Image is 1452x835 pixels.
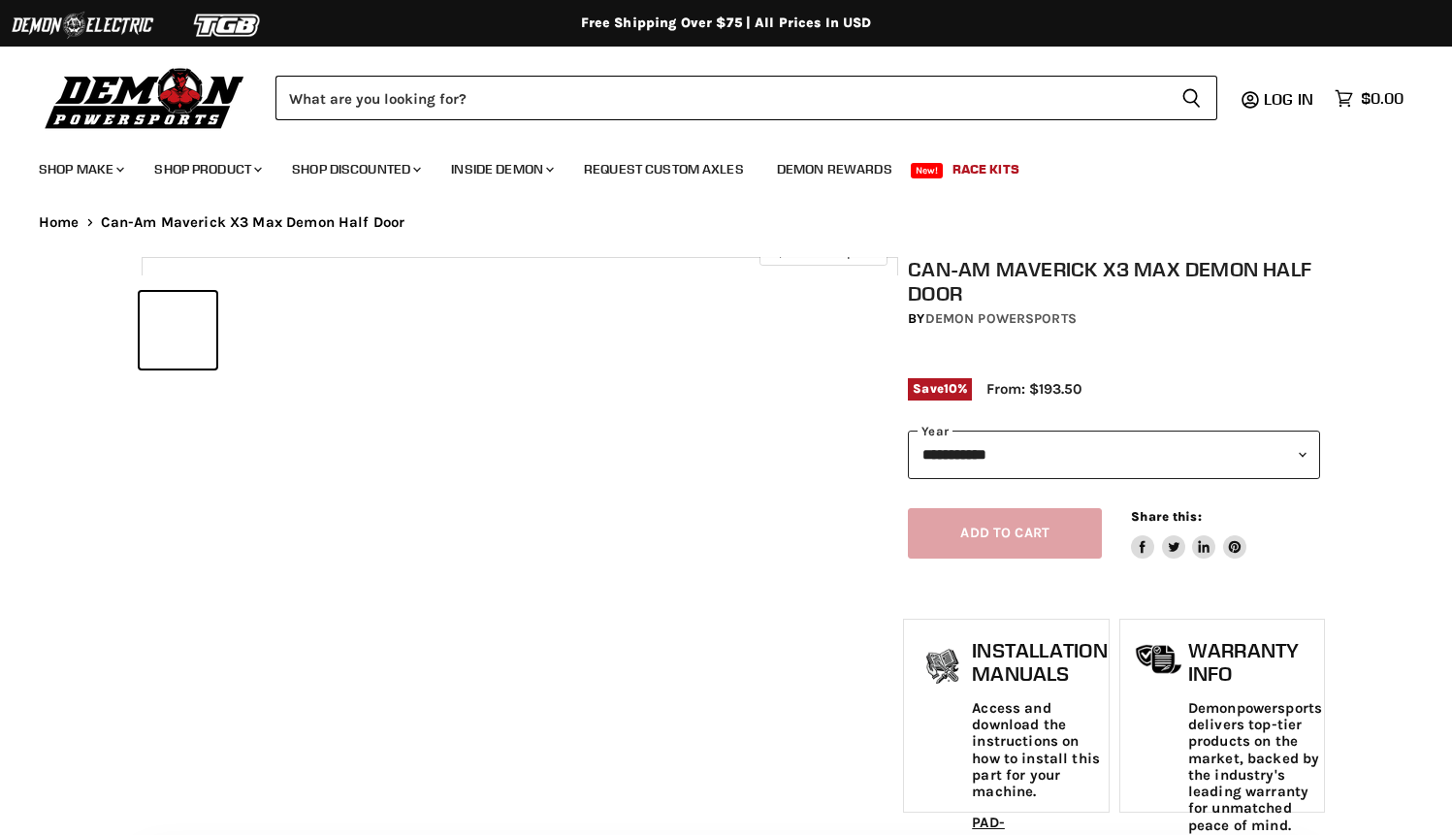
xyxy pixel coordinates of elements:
a: Log in [1255,90,1325,108]
a: Demon Powersports [925,310,1077,327]
span: Share this: [1131,509,1201,524]
aside: Share this: [1131,508,1246,560]
button: IMAGE thumbnail [140,292,216,369]
h1: Warranty Info [1188,639,1322,685]
a: Shop Make [24,149,136,189]
span: Save % [908,378,972,400]
select: year [908,431,1320,478]
p: Demonpowersports delivers top-tier products on the market, backed by the industry's leading warra... [1188,700,1322,834]
a: Demon Rewards [762,149,907,189]
a: Shop Discounted [277,149,433,189]
button: Search [1166,76,1217,120]
form: Product [275,76,1217,120]
a: Shop Product [140,149,274,189]
a: Home [39,214,80,231]
span: From: $193.50 [986,380,1081,398]
input: Search [275,76,1166,120]
img: warranty-icon.png [1135,644,1183,674]
a: Request Custom Axles [569,149,758,189]
a: $0.00 [1325,84,1413,112]
img: Demon Electric Logo 2 [10,7,155,44]
span: Log in [1264,89,1313,109]
span: New! [911,163,944,178]
span: Can-Am Maverick X3 Max Demon Half Door [101,214,405,231]
div: by [908,308,1320,330]
p: Access and download the instructions on how to install this part for your machine. [972,700,1107,801]
img: TGB Logo 2 [155,7,301,44]
img: install_manual-icon.png [919,644,967,692]
img: Demon Powersports [39,63,251,132]
h1: Can-Am Maverick X3 Max Demon Half Door [908,257,1320,305]
a: Race Kits [938,149,1034,189]
span: 10 [944,381,957,396]
h1: Installation Manuals [972,639,1107,685]
ul: Main menu [24,142,1399,189]
span: Click to expand [769,244,877,259]
span: $0.00 [1361,89,1404,108]
a: Inside Demon [436,149,565,189]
